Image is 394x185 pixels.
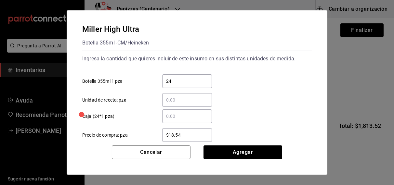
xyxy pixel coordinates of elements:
[162,96,212,104] input: Unidad de receta: pza
[162,77,212,85] input: Botella 355ml 1 pza
[82,78,123,85] span: Botella 355ml 1 pza
[204,145,282,159] button: Agregar
[82,97,126,104] span: Unidad de receta: pza
[82,38,149,48] div: Botella 355ml - CM/Heineken
[82,54,312,64] div: Ingresa la cantidad que quieres incluir de este insumo en sus distintas unidades de medida.
[162,112,212,120] input: Caja (24*1 pza)
[82,132,128,139] span: Precio de compra: pza
[82,23,149,35] div: Miller High Ultra
[112,145,190,159] button: Cancelar
[82,113,114,120] span: Caja (24*1 pza)
[162,131,212,139] input: Precio de compra: pza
